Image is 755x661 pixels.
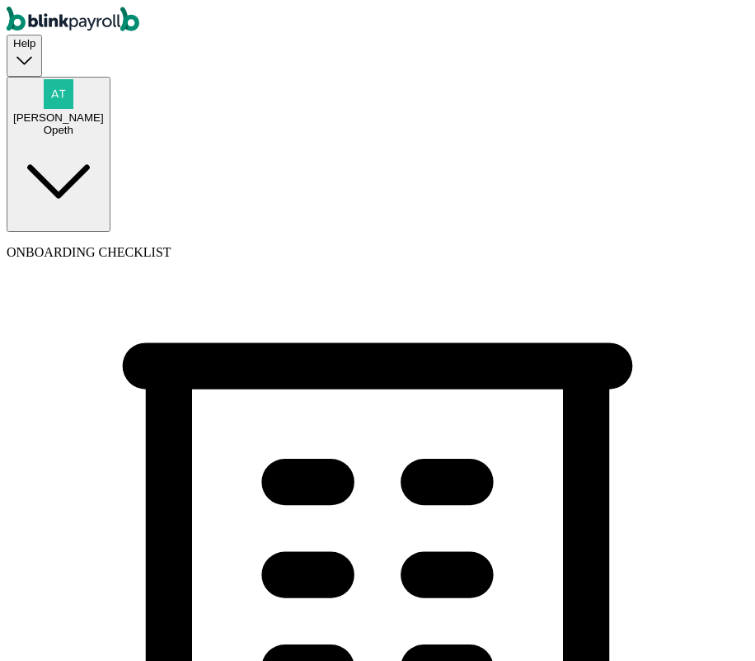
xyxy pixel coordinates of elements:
nav: Global [7,7,748,35]
button: [PERSON_NAME]Opeth [7,77,110,232]
span: Help [13,37,35,50]
iframe: Chat Widget [673,582,755,661]
div: Opeth [13,124,104,136]
button: Help [7,35,42,77]
p: ONBOARDING CHECKLIST [7,245,748,260]
span: [PERSON_NAME] [13,111,104,124]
